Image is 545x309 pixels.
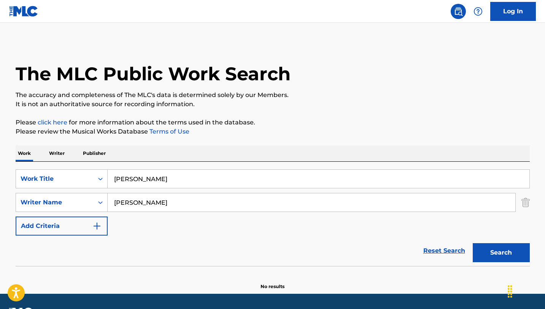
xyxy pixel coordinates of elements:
[470,4,486,19] div: Help
[507,272,545,309] iframe: Chat Widget
[473,7,483,16] img: help
[92,221,102,231] img: 9d2ae6d4665cec9f34b9.svg
[419,242,469,259] a: Reset Search
[521,193,530,212] img: Delete Criterion
[21,174,89,183] div: Work Title
[148,128,189,135] a: Terms of Use
[473,243,530,262] button: Search
[16,118,530,127] p: Please for more information about the terms used in the database.
[16,145,33,161] p: Work
[16,169,530,266] form: Search Form
[81,145,108,161] p: Publisher
[451,4,466,19] a: Public Search
[454,7,463,16] img: search
[16,100,530,109] p: It is not an authoritative source for recording information.
[490,2,536,21] a: Log In
[16,127,530,136] p: Please review the Musical Works Database
[21,198,89,207] div: Writer Name
[261,274,284,290] p: No results
[504,280,516,303] div: Drag
[47,145,67,161] p: Writer
[9,6,38,17] img: MLC Logo
[38,119,67,126] a: click here
[16,91,530,100] p: The accuracy and completeness of The MLC's data is determined solely by our Members.
[16,62,291,85] h1: The MLC Public Work Search
[16,217,108,236] button: Add Criteria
